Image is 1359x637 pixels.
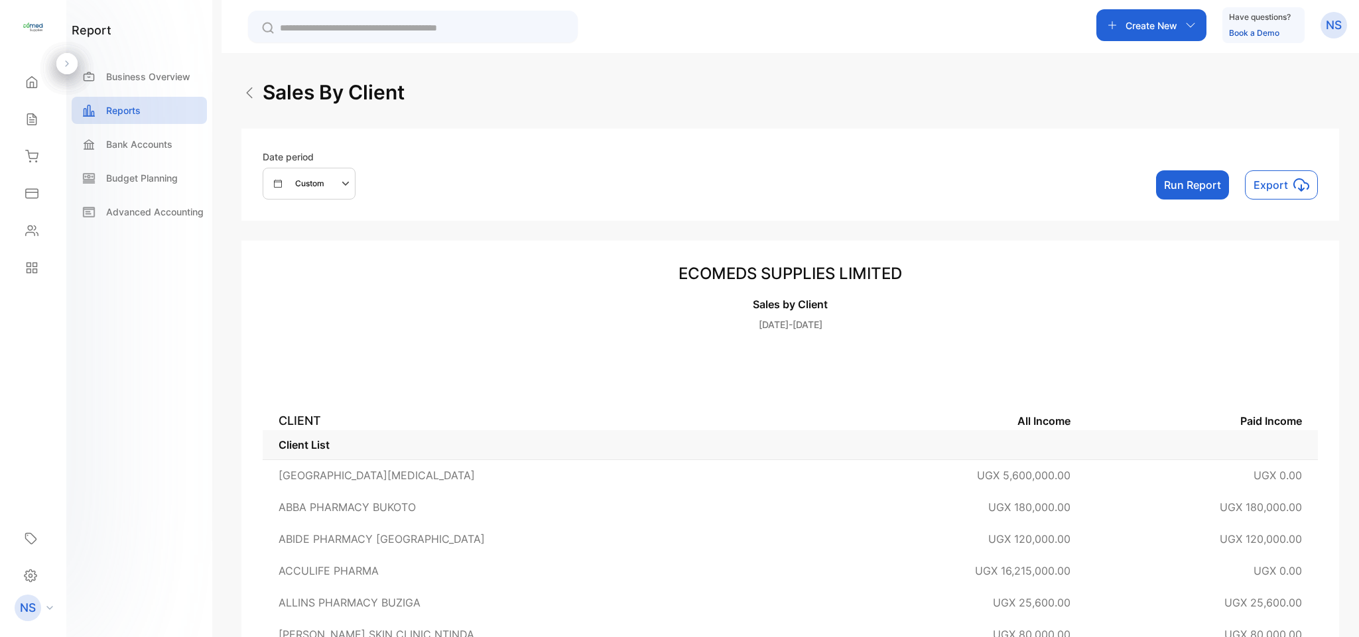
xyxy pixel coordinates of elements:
p: Bank Accounts [106,137,172,151]
p: Business Overview [106,70,190,84]
td: [GEOGRAPHIC_DATA][MEDICAL_DATA] [263,459,854,491]
button: Run Report [1156,170,1229,200]
span: UGX 180,000.00 [1220,500,1302,514]
td: ABIDE PHARMACY [GEOGRAPHIC_DATA] [263,523,854,555]
td: ABBA PHARMACY BUKOTO [263,491,854,523]
p: NS [1326,17,1342,34]
img: icon [1293,177,1309,193]
p: Sales by Client [263,296,1318,312]
p: Advanced Accounting [106,205,204,219]
td: ALLINS PHARMACY BUZIGA [263,587,854,618]
h2: sales by client [263,78,405,107]
button: NS [1321,9,1347,41]
a: Budget Planning [72,164,207,192]
a: Business Overview [72,63,207,90]
th: CLIENT [263,411,854,430]
img: logo [23,17,43,37]
span: UGX 0.00 [1254,469,1302,482]
h1: report [72,21,111,39]
iframe: LiveChat chat widget [1303,581,1359,637]
p: Reports [106,103,141,117]
a: Book a Demo [1229,28,1279,38]
button: Create New [1096,9,1206,41]
p: Create New [1126,19,1177,32]
p: Export [1254,177,1288,193]
span: UGX 180,000.00 [988,500,1070,514]
span: UGX 0.00 [1254,564,1302,577]
span: UGX 25,600.00 [993,596,1070,609]
a: Bank Accounts [72,131,207,158]
span: UGX 25,600.00 [1224,596,1302,609]
span: UGX 5,600,000.00 [977,469,1070,482]
button: Custom [263,168,356,200]
p: Budget Planning [106,171,178,185]
span: UGX 120,000.00 [988,532,1070,546]
a: Reports [72,97,207,124]
span: UGX 120,000.00 [1220,532,1302,546]
p: NS [20,599,36,616]
p: [DATE]-[DATE] [263,318,1318,331]
span: UGX 16,215,000.00 [975,564,1070,577]
img: Arrow [241,85,257,101]
td: ACCULIFE PHARMA [263,555,854,587]
button: Exporticon [1245,170,1318,200]
p: Have questions? [1229,11,1291,24]
th: All Income [854,411,1086,430]
h3: ECOMEDS SUPPLIES LIMITED [263,262,1318,286]
td: Client List [263,430,1318,459]
th: Paid Income [1086,411,1318,430]
a: Advanced Accounting [72,198,207,225]
p: Custom [295,178,324,190]
p: Date period [263,150,356,164]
